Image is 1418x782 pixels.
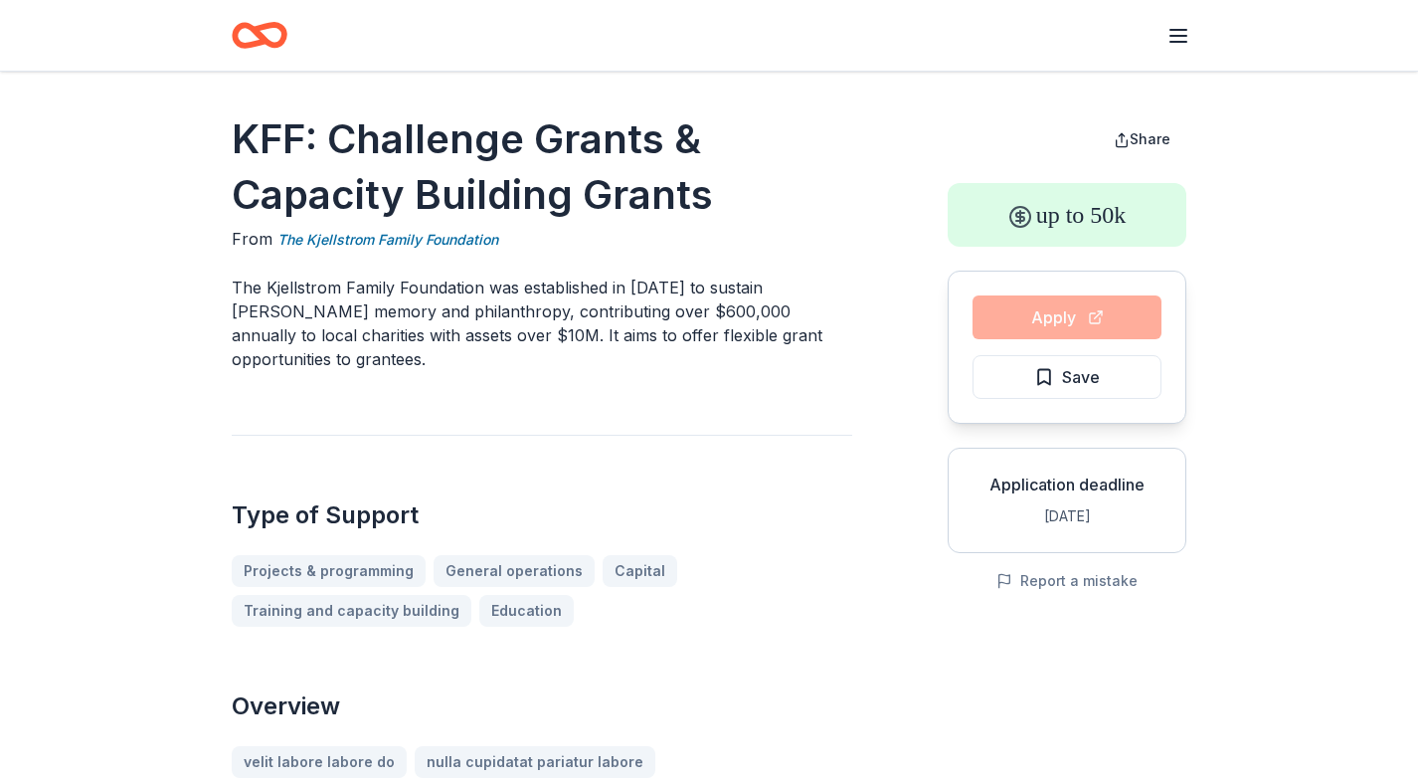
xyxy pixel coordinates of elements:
div: up to 50k [948,183,1186,247]
h1: KFF: Challenge Grants & Capacity Building Grants [232,111,852,223]
span: Share [1130,130,1170,147]
p: The Kjellstrom Family Foundation was established in [DATE] to sustain [PERSON_NAME] memory and ph... [232,276,852,371]
div: Application deadline [965,473,1169,496]
span: [DATE] [1044,507,1091,524]
div: From [232,227,852,252]
button: Share [1098,119,1186,159]
a: Home [232,12,287,59]
span: Save [1062,364,1100,390]
a: The Kjellstrom Family Foundation [277,228,498,252]
h2: Overview [232,690,852,722]
button: Save [973,355,1161,399]
button: Report a mistake [996,569,1138,593]
h2: Type of Support [232,499,852,531]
